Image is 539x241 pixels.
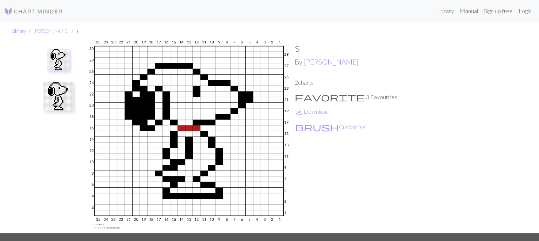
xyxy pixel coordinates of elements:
[4,7,63,16] img: Logo
[295,122,366,132] button: CustomiseCustomise
[295,122,339,132] span: brush
[43,82,73,111] img: Copy of s
[295,106,303,117] span: save_alt
[433,4,457,18] a: Library
[34,28,69,34] a: [PERSON_NAME]
[295,78,506,87] p: 2 charts
[295,107,303,116] i: Download
[295,108,329,115] a: DownloadDownload
[47,49,69,71] img: snoopy
[457,4,481,18] a: Manual
[295,93,506,101] p: 3 Favourites
[295,40,506,54] h1: s
[69,28,79,35] li: s
[516,4,535,18] a: Login
[295,92,365,102] span: favorite
[295,93,365,101] i: Favourite
[295,58,506,66] h2: By
[481,4,516,18] a: Sign up free
[295,123,339,131] i: Customise
[304,58,359,66] a: [PERSON_NAME]
[83,40,295,233] img: snoopy
[12,28,26,34] a: Library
